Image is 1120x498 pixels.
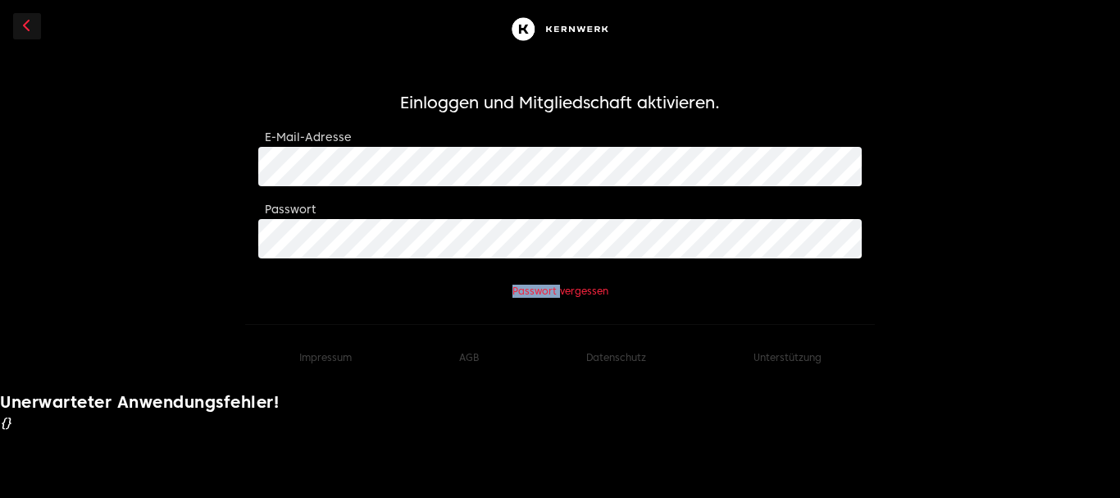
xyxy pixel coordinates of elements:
font: E-Mail-Adresse [265,130,352,144]
a: Impressum [299,351,352,363]
font: Einloggen und Mitgliedschaft aktivieren. [400,93,720,112]
font: Unterstützung [753,351,822,363]
img: Kernwerk® [508,13,612,45]
a: Datenschutz [586,351,646,363]
font: Passwort [265,203,316,216]
button: Unterstützung [753,351,822,364]
a: AGB [459,351,479,363]
button: Passwort vergessen [512,285,608,298]
font: Passwort vergessen [512,285,608,297]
